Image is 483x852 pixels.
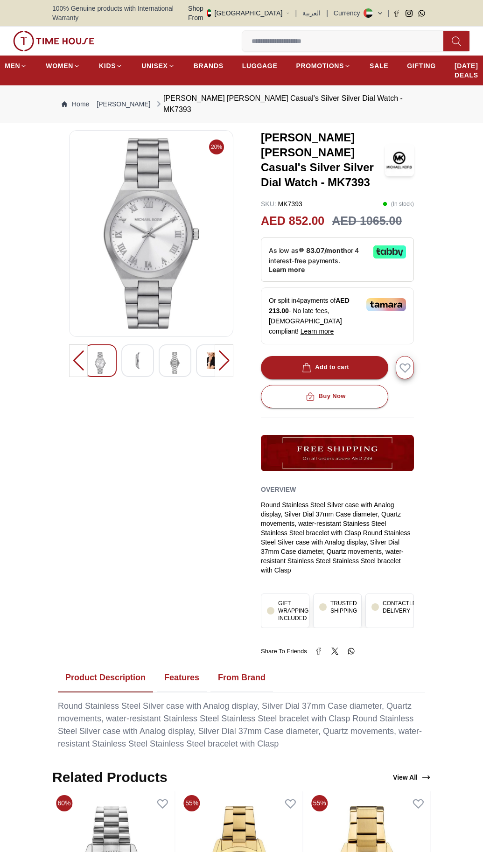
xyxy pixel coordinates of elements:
[46,61,73,70] span: WOMEN
[370,57,388,74] a: SALE
[261,482,296,496] h2: Overview
[301,328,334,335] span: Learn more
[77,138,225,329] img: MICHAEL KORS LENNOX Casual's Silver Silver Dial Watch - MK7393
[407,61,436,70] span: GIFTING
[261,200,276,208] span: SKU :
[46,57,80,74] a: WOMEN
[393,10,400,17] a: Facebook
[455,61,478,80] span: [DATE] DEALS
[141,57,175,74] a: UNISEX
[302,8,321,18] button: العربية
[167,352,183,374] img: MICHAEL KORS LENNOX Casual's Silver Silver Dial Watch - MK7393
[455,57,478,84] a: [DATE] DEALS
[58,700,425,750] div: Round Stainless Steel Silver case with Analog display, Silver Dial 37mm Case diameter, Quartz mov...
[278,600,308,622] h3: GIFT WRAPPING INCLUDED
[261,435,414,472] img: ...
[13,31,94,51] img: ...
[304,391,346,402] div: Buy Now
[311,795,328,811] span: 55%
[326,8,328,18] span: |
[332,212,402,230] h3: AED 1065.00
[300,362,349,373] div: Add to cart
[296,61,344,70] span: PROMOTIONS
[5,57,27,74] a: MEN
[406,10,413,17] a: Instagram
[334,8,364,18] div: Currency
[154,93,422,115] div: [PERSON_NAME] [PERSON_NAME] Casual's Silver Silver Dial Watch - MK7393
[261,356,388,379] button: Add to cart
[391,771,433,784] a: View All
[97,99,150,109] a: [PERSON_NAME]
[204,352,221,369] img: MICHAEL KORS LENNOX Casual's Silver Silver Dial Watch - MK7393
[418,10,425,17] a: Whatsapp
[52,4,188,22] span: 100% Genuine products with International Warranty
[370,61,388,70] span: SALE
[141,61,168,70] span: UNISEX
[387,8,389,18] span: |
[261,287,414,344] div: Or split in 4 payments of - No late fees, [DEMOGRAPHIC_DATA] compliant!
[194,61,224,70] span: BRANDS
[261,385,388,408] button: Buy Now
[210,663,273,692] button: From Brand
[157,663,207,692] button: Features
[129,352,146,369] img: MICHAEL KORS LENNOX Casual's Silver Silver Dial Watch - MK7393
[242,57,278,74] a: LUGGAGE
[188,4,290,22] button: Shop From[GEOGRAPHIC_DATA]
[242,61,278,70] span: LUGGAGE
[261,130,385,190] h3: [PERSON_NAME] [PERSON_NAME] Casual's Silver Silver Dial Watch - MK7393
[330,600,357,615] h3: TRUSTED SHIPPING
[194,57,224,74] a: BRANDS
[261,500,414,575] div: Round Stainless Steel Silver case with Analog display, Silver Dial 37mm Case diameter, Quartz mov...
[92,352,109,374] img: MICHAEL KORS LENNOX Casual's Silver Silver Dial Watch - MK7393
[56,795,72,811] span: 60%
[184,795,200,811] span: 55%
[99,57,123,74] a: KIDS
[269,297,350,314] span: AED 213.00
[261,212,324,230] h2: AED 852.00
[261,199,302,209] p: MK7393
[62,99,89,109] a: Home
[99,61,116,70] span: KIDS
[207,9,211,17] img: United Arab Emirates
[366,298,406,311] img: Tamara
[58,663,153,692] button: Product Description
[393,773,431,782] div: View All
[52,769,168,786] h2: Related Products
[5,61,20,70] span: MEN
[385,144,414,176] img: MICHAEL KORS LENNOX Casual's Silver Silver Dial Watch - MK7393
[383,199,414,209] p: ( In stock )
[295,8,297,18] span: |
[52,85,431,123] nav: Breadcrumb
[209,140,224,154] span: 20%
[407,57,436,74] a: GIFTING
[296,57,351,74] a: PROMOTIONS
[261,647,307,656] span: Share To Friends
[383,600,424,615] h3: CONTACTLESS DELIVERY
